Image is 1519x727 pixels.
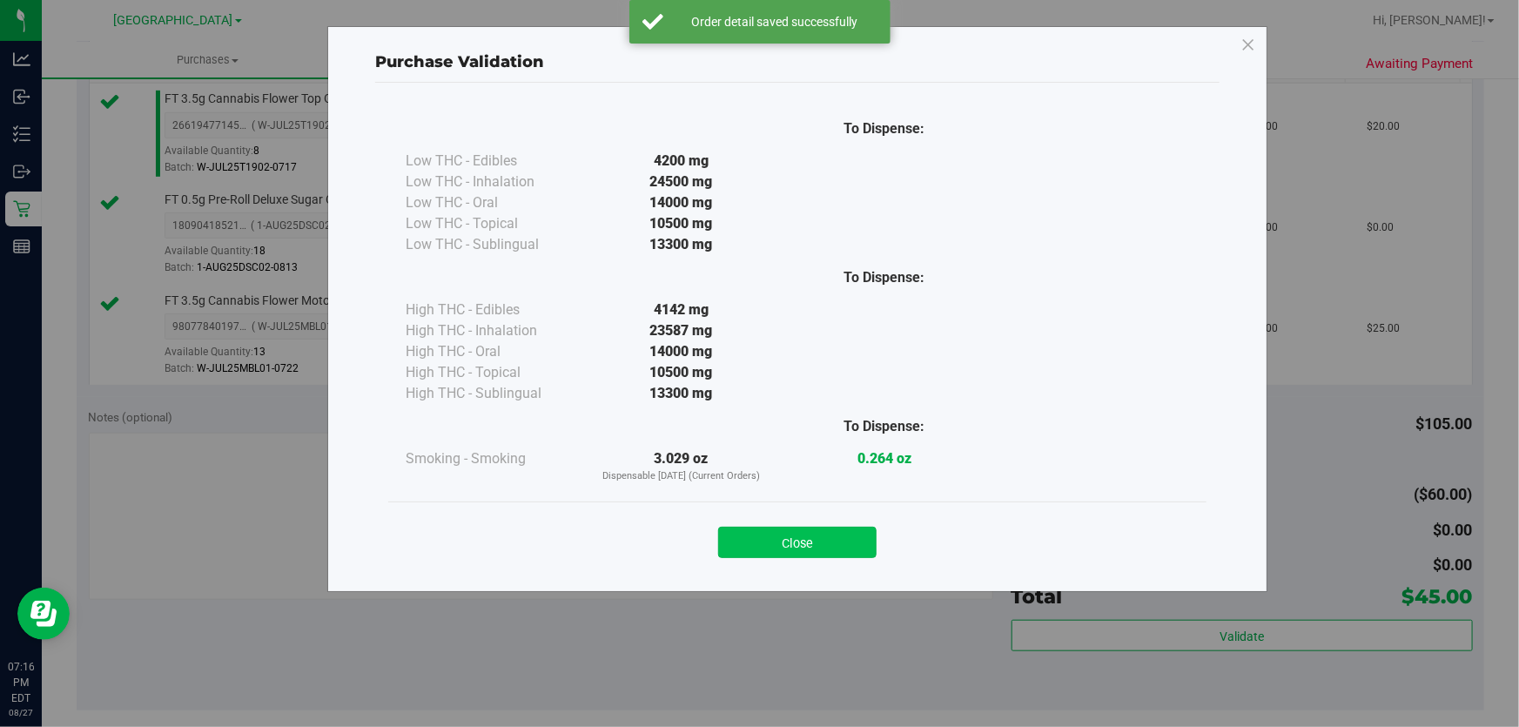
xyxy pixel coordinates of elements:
[580,300,783,320] div: 4142 mg
[718,527,877,558] button: Close
[406,383,580,404] div: High THC - Sublingual
[580,383,783,404] div: 13300 mg
[406,362,580,383] div: High THC - Topical
[406,320,580,341] div: High THC - Inhalation
[375,52,544,71] span: Purchase Validation
[580,192,783,213] div: 14000 mg
[580,469,783,484] p: Dispensable [DATE] (Current Orders)
[580,362,783,383] div: 10500 mg
[580,213,783,234] div: 10500 mg
[406,172,580,192] div: Low THC - Inhalation
[580,448,783,484] div: 3.029 oz
[783,267,985,288] div: To Dispense:
[580,341,783,362] div: 14000 mg
[406,151,580,172] div: Low THC - Edibles
[406,300,580,320] div: High THC - Edibles
[783,416,985,437] div: To Dispense:
[406,192,580,213] div: Low THC - Oral
[580,234,783,255] div: 13300 mg
[406,341,580,362] div: High THC - Oral
[406,213,580,234] div: Low THC - Topical
[783,118,985,139] div: To Dispense:
[580,320,783,341] div: 23587 mg
[406,448,580,469] div: Smoking - Smoking
[580,151,783,172] div: 4200 mg
[406,234,580,255] div: Low THC - Sublingual
[857,450,911,467] strong: 0.264 oz
[17,588,70,640] iframe: Resource center
[580,172,783,192] div: 24500 mg
[673,13,877,30] div: Order detail saved successfully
